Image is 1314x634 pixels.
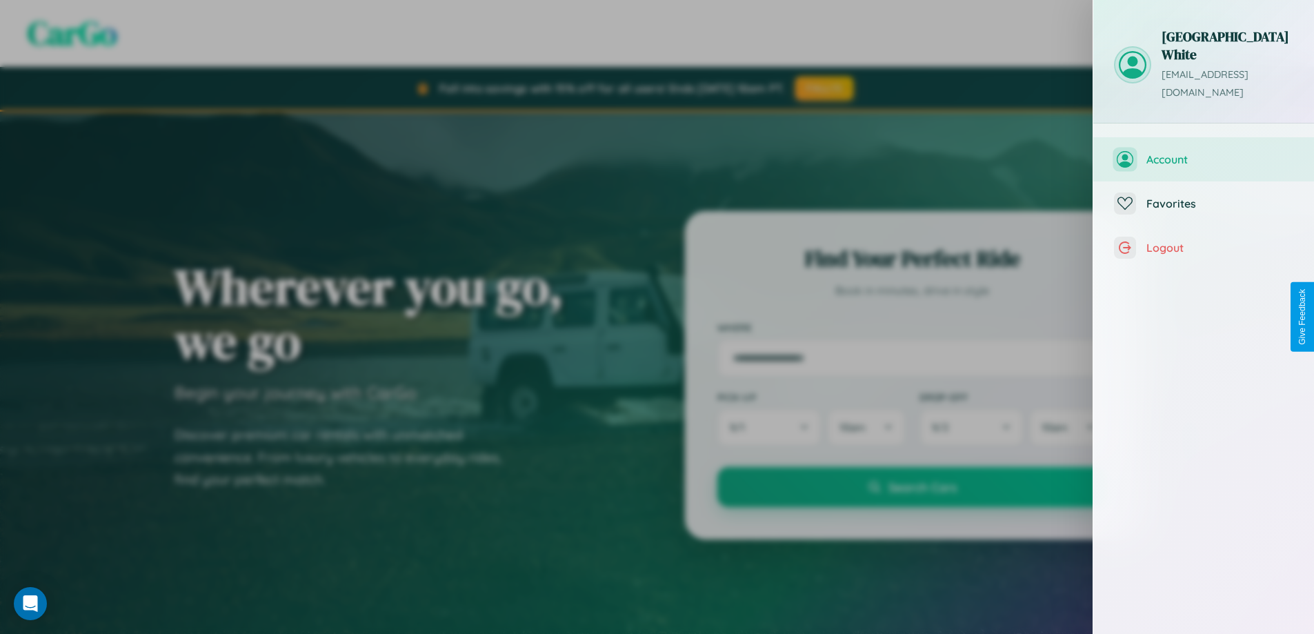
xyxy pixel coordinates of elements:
button: Favorites [1093,181,1314,226]
span: Favorites [1146,197,1293,210]
p: [EMAIL_ADDRESS][DOMAIN_NAME] [1162,66,1293,102]
span: Account [1146,152,1293,166]
span: Logout [1146,241,1293,255]
div: Open Intercom Messenger [14,587,47,620]
button: Account [1093,137,1314,181]
div: Give Feedback [1297,289,1307,345]
h3: [GEOGRAPHIC_DATA] White [1162,28,1293,63]
button: Logout [1093,226,1314,270]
